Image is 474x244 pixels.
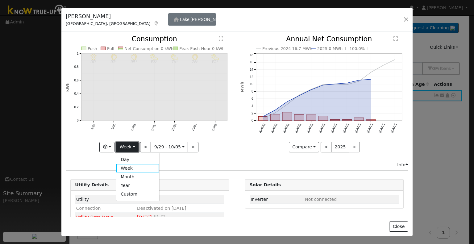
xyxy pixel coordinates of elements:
a: Custom [116,190,159,199]
a: Week [116,164,159,172]
a: Month [116,172,159,181]
text: 2025 0 MWh [ -100.0% ] [317,46,368,51]
text: 12 [250,75,253,79]
text: 0.6 [74,79,79,82]
div: Info [397,162,408,168]
text: 10/05 [211,123,218,132]
span: Utility Data Issue [76,215,113,220]
text: [DATE] [294,123,302,134]
text: 0.4 [74,92,79,96]
td: Inverter [250,195,304,204]
td: Utility [75,195,136,204]
text: 2 [251,112,253,115]
text: 8 [251,90,253,93]
rect: onclick="" [318,116,328,121]
strong: Solar Details [250,182,281,187]
button: < [321,142,331,152]
circle: onclick="" [370,78,372,81]
text: [DATE] [258,123,266,134]
i: Edit Issue [160,215,166,219]
circle: onclick="" [382,64,384,67]
circle: onclick="" [286,103,288,106]
text: 10/01 [130,123,137,132]
text: 10/04 [191,123,197,132]
text: Peak Push Hour 0 kWh [180,46,225,51]
text:  [219,36,223,41]
text: [DATE] [342,123,350,134]
text: Annual Net Consumption [286,35,372,43]
a: Year [116,181,159,190]
text: Net Consumption 0 kWh [125,46,174,51]
circle: onclick="" [322,84,324,86]
a: Day [116,155,159,164]
circle: onclick="" [370,71,372,74]
circle: onclick="" [262,115,264,118]
text: [DATE] [318,123,326,134]
a: Map [153,21,159,26]
circle: onclick="" [274,109,276,111]
button: Compare [289,142,319,152]
text: Consumption [132,35,177,43]
circle: onclick="" [274,112,276,114]
circle: onclick="" [346,84,348,86]
rect: onclick="" [294,115,304,121]
circle: onclick="" [346,82,348,85]
text: Pull [107,46,114,51]
button: 9/29 - 10/05 [151,142,188,152]
text: 14 [250,68,253,71]
span: Deactivated on [DATE] [137,206,186,211]
button: Lake [PERSON_NAME] [168,13,216,26]
text: [DATE] [270,123,278,134]
text: 10/03 [171,123,177,132]
text: [DATE] [378,123,385,134]
text: [DATE] [354,123,362,134]
text: [DATE] [366,123,373,134]
circle: onclick="" [393,59,396,61]
button: Week [116,142,139,152]
span: ID: 16941060, authorized: 06/04/25 [137,197,149,202]
span: [GEOGRAPHIC_DATA], [GEOGRAPHIC_DATA] [66,21,150,26]
a: Snooze this issue [153,215,159,220]
circle: onclick="" [358,80,360,83]
button: 2025 [331,142,349,152]
circle: onclick="" [298,94,300,96]
text: 0 [251,119,253,122]
text: 0 [77,119,79,122]
rect: onclick="" [258,117,268,121]
text: 9/30 [111,123,116,130]
text: MWh [240,82,244,93]
text: 10/02 [151,123,157,132]
text: 0.2 [74,105,79,109]
text: 1 [77,52,79,55]
h5: [PERSON_NAME] [66,12,159,20]
circle: onclick="" [286,101,288,103]
rect: onclick="" [342,120,352,121]
rect: onclick="" [354,118,364,121]
rect: onclick="" [306,115,316,121]
text: [DATE] [282,123,290,134]
text: 10 [250,83,253,86]
text: kWh [65,83,70,92]
text: 16 [250,61,253,64]
circle: onclick="" [298,94,300,97]
circle: onclick="" [322,83,324,86]
span: ID: null, authorized: None [305,197,337,202]
text: [DATE] [306,123,314,134]
circle: onclick="" [310,88,312,91]
text: 18 [250,53,253,57]
button: Close [389,221,408,232]
text: [DATE] [390,123,397,134]
span: Connection [76,206,101,211]
text:  [393,36,398,41]
strong: Utility Details [75,182,109,187]
text: 9/29 [90,123,96,130]
text: 4 [251,104,253,108]
rect: onclick="" [282,112,292,121]
span: [DATE] [137,215,152,220]
button: > [188,142,198,152]
button: < [140,142,151,152]
circle: onclick="" [262,117,264,120]
circle: onclick="" [310,89,312,91]
text: Push [88,46,97,51]
text: 0.8 [74,65,79,69]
